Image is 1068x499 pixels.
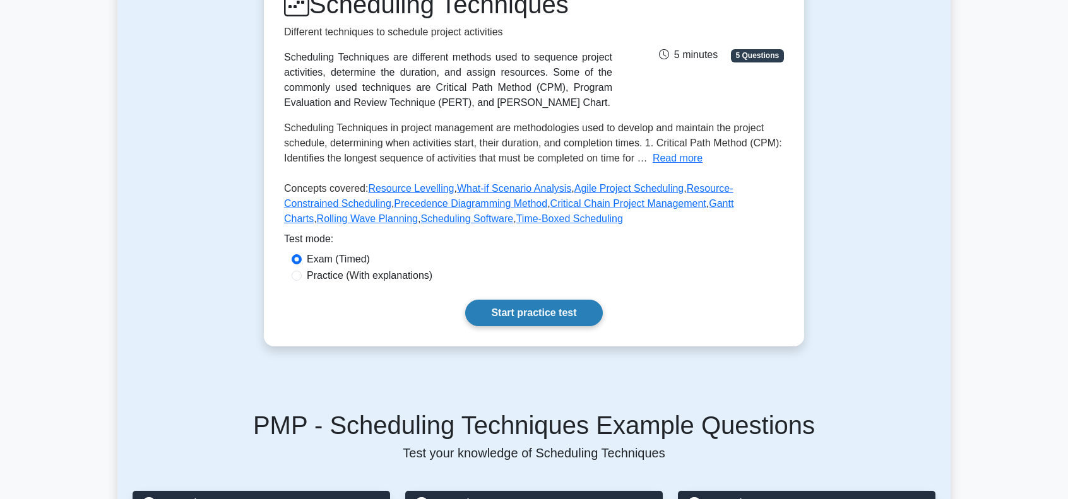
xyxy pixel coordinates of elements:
[284,122,782,163] span: Scheduling Techniques in project management are methodologies used to develop and maintain the pr...
[284,25,612,40] p: Different techniques to schedule project activities
[731,49,784,62] span: 5 Questions
[659,49,718,60] span: 5 minutes
[307,268,432,283] label: Practice (With explanations)
[420,213,513,224] a: Scheduling Software
[550,198,706,209] a: Critical Chain Project Management
[457,183,571,194] a: What-if Scenario Analysis
[465,300,602,326] a: Start practice test
[368,183,454,194] a: Resource Levelling
[574,183,684,194] a: Agile Project Scheduling
[307,252,370,267] label: Exam (Timed)
[653,151,703,166] button: Read more
[516,213,623,224] a: Time-Boxed Scheduling
[284,181,784,232] p: Concepts covered: , , , , , , , , ,
[133,445,935,461] p: Test your knowledge of Scheduling Techniques
[394,198,547,209] a: Precedence Diagramming Method
[284,232,784,252] div: Test mode:
[317,213,418,224] a: Rolling Wave Planning
[133,410,935,440] h5: PMP - Scheduling Techniques Example Questions
[284,50,612,110] div: Scheduling Techniques are different methods used to sequence project activities, determine the du...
